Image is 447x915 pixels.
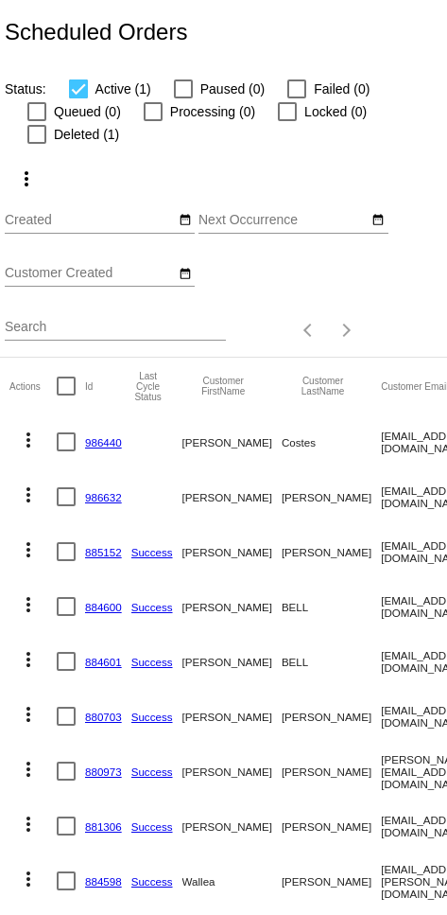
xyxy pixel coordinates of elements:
[17,813,40,836] mat-icon: more_vert
[85,436,122,449] a: 986440
[182,634,282,689] mat-cell: [PERSON_NAME]
[17,538,40,561] mat-icon: more_vert
[282,414,381,469] mat-cell: Costes
[182,469,282,524] mat-cell: [PERSON_NAME]
[182,524,282,579] mat-cell: [PERSON_NAME]
[131,656,173,668] a: Success
[282,853,381,908] mat-cell: [PERSON_NAME]
[282,634,381,689] mat-cell: BELL
[17,648,40,671] mat-icon: more_vert
[182,414,282,469] mat-cell: [PERSON_NAME]
[5,266,175,281] input: Customer Created
[131,820,173,833] a: Success
[371,213,385,228] mat-icon: date_range
[182,744,282,799] mat-cell: [PERSON_NAME]
[182,376,265,396] button: Change sorting for CustomerFirstName
[9,358,57,414] mat-header-cell: Actions
[54,123,119,146] span: Deleted (1)
[182,689,282,744] mat-cell: [PERSON_NAME]
[17,429,40,451] mat-icon: more_vert
[5,81,46,97] span: Status:
[198,213,369,228] input: Next Occurrence
[179,213,192,228] mat-icon: date_range
[85,380,93,392] button: Change sorting for Id
[17,484,40,506] mat-icon: more_vert
[131,371,165,402] button: Change sorting for LastProcessingCycleId
[131,711,173,723] a: Success
[282,469,381,524] mat-cell: [PERSON_NAME]
[282,524,381,579] mat-cell: [PERSON_NAME]
[182,579,282,634] mat-cell: [PERSON_NAME]
[85,711,122,723] a: 880703
[328,311,366,349] button: Next page
[85,820,122,833] a: 881306
[282,744,381,799] mat-cell: [PERSON_NAME]
[15,167,38,190] mat-icon: more_vert
[304,100,367,123] span: Locked (0)
[5,19,187,45] h2: Scheduled Orders
[17,703,40,726] mat-icon: more_vert
[200,78,265,100] span: Paused (0)
[131,875,173,888] a: Success
[282,689,381,744] mat-cell: [PERSON_NAME]
[85,656,122,668] a: 884601
[282,376,364,396] button: Change sorting for CustomerLastName
[85,601,122,613] a: 884600
[17,758,40,781] mat-icon: more_vert
[5,320,226,335] input: Search
[182,799,282,853] mat-cell: [PERSON_NAME]
[170,100,255,123] span: Processing (0)
[85,491,122,503] a: 986632
[54,100,121,123] span: Queued (0)
[5,213,175,228] input: Created
[131,601,173,613] a: Success
[282,799,381,853] mat-cell: [PERSON_NAME]
[85,875,122,888] a: 884598
[17,593,40,616] mat-icon: more_vert
[314,78,370,100] span: Failed (0)
[131,765,173,778] a: Success
[85,765,122,778] a: 880973
[290,311,328,349] button: Previous page
[282,579,381,634] mat-cell: BELL
[131,546,173,558] a: Success
[95,78,151,100] span: Active (1)
[182,853,282,908] mat-cell: Wallea
[17,868,40,890] mat-icon: more_vert
[179,267,192,282] mat-icon: date_range
[85,546,122,558] a: 885152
